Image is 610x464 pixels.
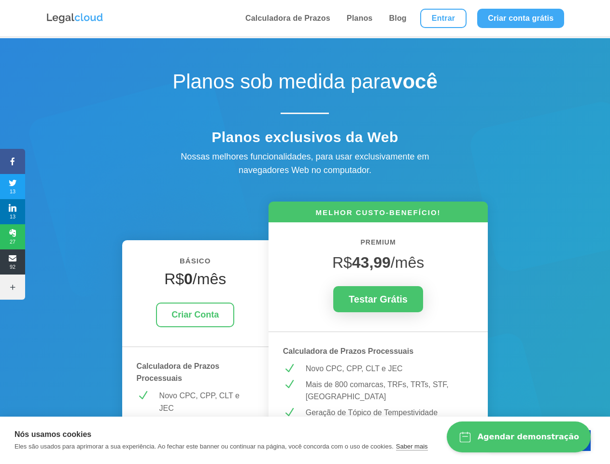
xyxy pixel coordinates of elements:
[333,286,423,312] a: Testar Grátis
[283,237,474,253] h6: PREMIUM
[269,207,488,222] h6: MELHOR CUSTO-BENEFÍCIO!
[306,378,474,403] p: Mais de 800 comarcas, TRFs, TRTs, STF, [GEOGRAPHIC_DATA]
[137,255,254,272] h6: BÁSICO
[159,390,254,414] p: Novo CPC, CPP, CLT e JEC
[283,406,295,419] span: N
[160,150,450,178] div: Nossas melhores funcionalidades, para usar exclusivamente em navegadores Web no computador.
[283,378,295,391] span: N
[137,270,254,293] h4: R$ /mês
[352,254,391,271] strong: 43,99
[283,347,413,355] strong: Calculadora de Prazos Processuais
[332,254,424,271] span: R$ /mês
[306,406,474,419] p: Geração de Tópico de Tempestividade
[14,443,394,450] p: Eles são usados para aprimorar a sua experiência. Ao fechar este banner ou continuar na página, v...
[396,443,428,450] a: Saber mais
[391,70,438,93] strong: você
[420,9,467,28] a: Entrar
[136,70,474,99] h1: Planos sob medida para
[137,390,149,402] span: N
[46,12,104,25] img: Logo da Legalcloud
[184,270,193,288] strong: 0
[477,9,564,28] a: Criar conta grátis
[136,129,474,151] h4: Planos exclusivos da Web
[306,362,474,375] p: Novo CPC, CPP, CLT e JEC
[156,303,234,327] a: Criar Conta
[137,362,220,383] strong: Calculadora de Prazos Processuais
[14,430,91,438] strong: Nós usamos cookies
[283,362,295,375] span: N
